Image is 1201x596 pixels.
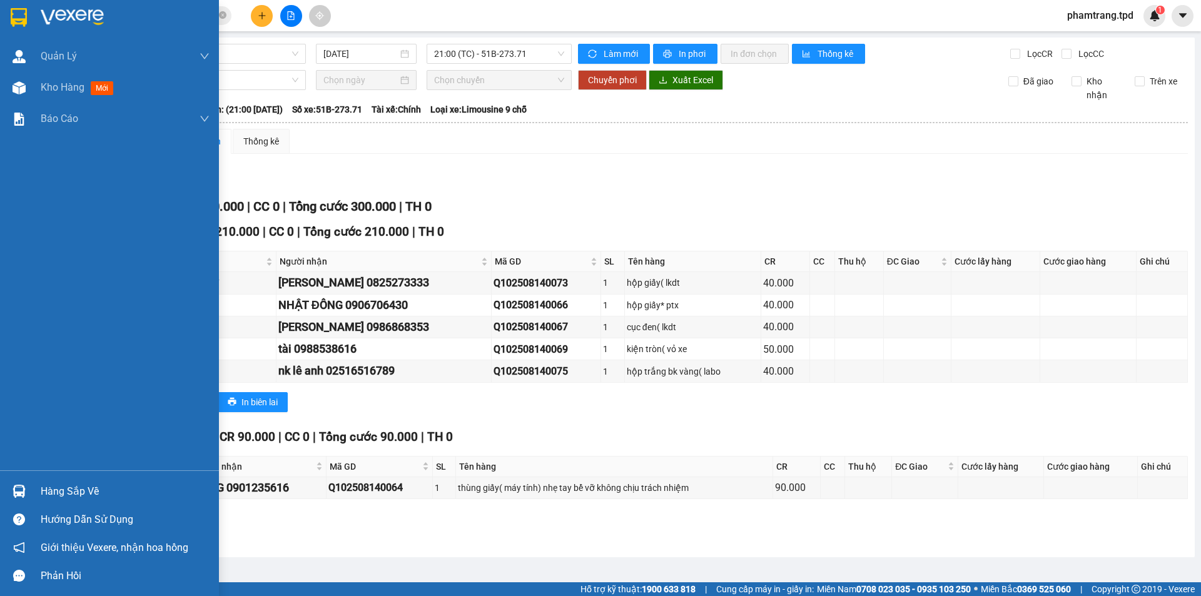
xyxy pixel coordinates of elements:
[659,76,667,86] span: download
[627,298,759,312] div: hộp giấy* ptx
[289,199,396,214] span: Tổng cước 300.000
[434,44,564,63] span: 21:00 (TC) - 51B-273.71
[578,70,647,90] button: Chuyển phơi
[218,392,288,412] button: printerIn biên lai
[220,430,275,444] span: CR 90.000
[280,5,302,27] button: file-add
[427,430,453,444] span: TH 0
[41,48,77,64] span: Quản Lý
[200,51,210,61] span: down
[41,81,84,93] span: Kho hàng
[323,73,398,87] input: Chọn ngày
[818,47,855,61] span: Thống kê
[328,480,430,495] div: Q102508140064
[492,360,601,382] td: Q102508140075
[603,276,622,290] div: 1
[603,298,622,312] div: 1
[495,255,588,268] span: Mã GD
[41,540,188,555] span: Giới thiệu Vexere, nhận hoa hồng
[1057,8,1143,23] span: phamtrang.tpd
[193,479,324,497] div: DŨNG 0901235616
[653,44,717,64] button: printerIn phơi
[269,225,294,239] span: CC 0
[817,582,971,596] span: Miền Nam
[399,199,402,214] span: |
[1040,251,1137,272] th: Cước giao hàng
[41,111,78,126] span: Báo cáo
[494,297,599,313] div: Q102508140066
[625,251,761,272] th: Tên hàng
[492,338,601,360] td: Q102508140069
[278,430,281,444] span: |
[679,47,707,61] span: In phơi
[458,481,771,495] div: thùng giấy( máy tính) nhẹ tay bể vỡ không chịu trách nhiệm
[292,103,362,116] span: Số xe: 51B-273.71
[433,457,455,477] th: SL
[721,44,789,64] button: In đơn chọn
[418,225,444,239] span: TH 0
[1018,74,1058,88] span: Đã giao
[1017,584,1071,594] strong: 0369 525 060
[792,44,865,64] button: bar-chartThống kê
[91,81,113,95] span: mới
[716,582,814,596] span: Cung cấp máy in - giấy in:
[1132,585,1140,593] span: copyright
[856,584,971,594] strong: 0708 023 035 - 0935 103 250
[649,70,723,90] button: downloadXuất Excel
[705,582,707,596] span: |
[253,199,280,214] span: CC 0
[494,319,599,335] div: Q102508140067
[763,341,808,357] div: 50.000
[494,363,599,379] div: Q102508140075
[492,272,601,294] td: Q102508140073
[219,11,226,19] span: close-circle
[627,342,759,356] div: kiện tròn( vỏ xe
[492,316,601,338] td: Q102508140067
[1158,6,1162,14] span: 1
[835,251,884,272] th: Thu hộ
[228,397,236,407] span: printer
[11,8,27,27] img: logo-vxr
[278,340,489,358] div: tài 0988538616
[243,134,279,148] div: Thống kê
[421,430,424,444] span: |
[435,481,453,495] div: 1
[297,225,300,239] span: |
[13,81,26,94] img: warehouse-icon
[197,225,260,239] span: CR 210.000
[13,542,25,553] span: notification
[41,510,210,529] div: Hướng dẫn sử dụng
[1172,5,1193,27] button: caret-down
[309,5,331,27] button: aim
[247,199,250,214] span: |
[763,319,808,335] div: 40.000
[41,567,210,585] div: Phản hồi
[1080,582,1082,596] span: |
[763,275,808,291] div: 40.000
[303,225,409,239] span: Tổng cước 210.000
[430,103,527,116] span: Loại xe: Limousine 9 chỗ
[195,460,313,473] span: Người nhận
[887,255,939,268] span: ĐC Giao
[603,365,622,378] div: 1
[434,71,564,89] span: Chọn chuyến
[1082,74,1125,102] span: Kho nhận
[280,255,479,268] span: Người nhận
[1177,10,1188,21] span: caret-down
[263,225,266,239] span: |
[313,430,316,444] span: |
[494,275,599,291] div: Q102508140073
[41,482,210,501] div: Hàng sắp về
[663,49,674,59] span: printer
[981,582,1071,596] span: Miền Bắc
[604,47,640,61] span: Làm mới
[1137,251,1188,272] th: Ghi chú
[895,460,945,473] span: ĐC Giao
[241,395,278,409] span: In biên lai
[191,103,283,116] span: Chuyến: (21:00 [DATE])
[492,295,601,316] td: Q102508140066
[773,457,821,477] th: CR
[821,457,845,477] th: CC
[642,584,696,594] strong: 1900 633 818
[588,49,599,59] span: sync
